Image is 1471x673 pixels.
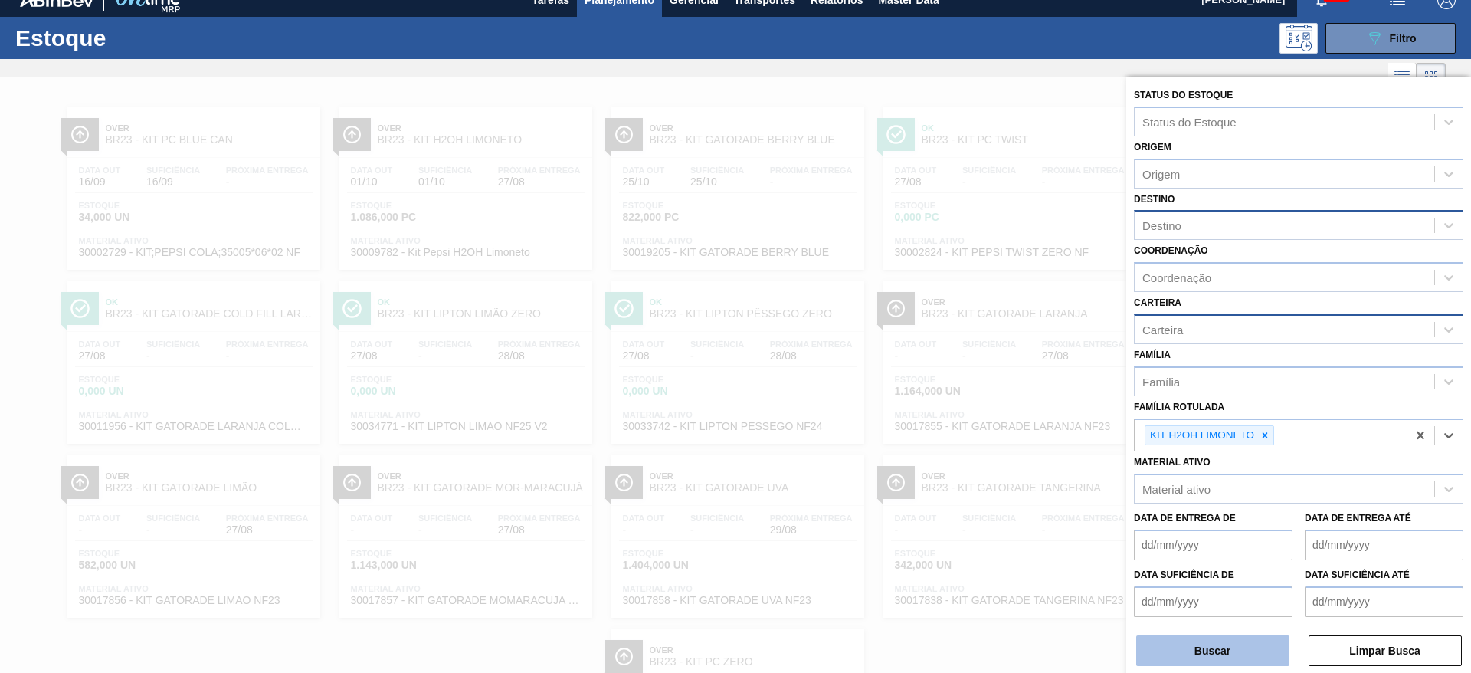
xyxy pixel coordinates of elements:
[1134,570,1234,580] label: Data suficiência de
[1305,586,1463,617] input: dd/mm/yyyy
[1134,194,1175,205] label: Destino
[1305,513,1411,524] label: Data de Entrega até
[1134,457,1211,468] label: Material ativo
[1145,426,1256,445] div: KIT H2OH LIMONETO
[1134,530,1292,560] input: dd/mm/yyyy
[1134,350,1171,360] label: Família
[1390,32,1417,44] span: Filtro
[15,29,244,47] h1: Estoque
[1134,513,1236,524] label: Data de Entrega de
[1142,375,1180,388] div: Família
[1305,530,1463,560] input: dd/mm/yyyy
[1134,586,1292,617] input: dd/mm/yyyy
[1134,142,1171,153] label: Origem
[1388,63,1417,92] div: Visão em Lista
[1305,570,1410,580] label: Data suficiência até
[1134,402,1224,412] label: Família Rotulada
[1325,23,1456,54] button: Filtro
[1142,167,1180,180] div: Origem
[1142,323,1183,336] div: Carteira
[1134,90,1233,100] label: Status do Estoque
[1279,23,1318,54] div: Pogramando: nenhum usuário selecionado
[1142,219,1181,232] div: Destino
[1417,63,1446,92] div: Visão em Cards
[1142,483,1211,496] div: Material ativo
[1134,245,1208,256] label: Coordenação
[1142,271,1211,284] div: Coordenação
[1134,297,1181,308] label: Carteira
[1142,115,1237,128] div: Status do Estoque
